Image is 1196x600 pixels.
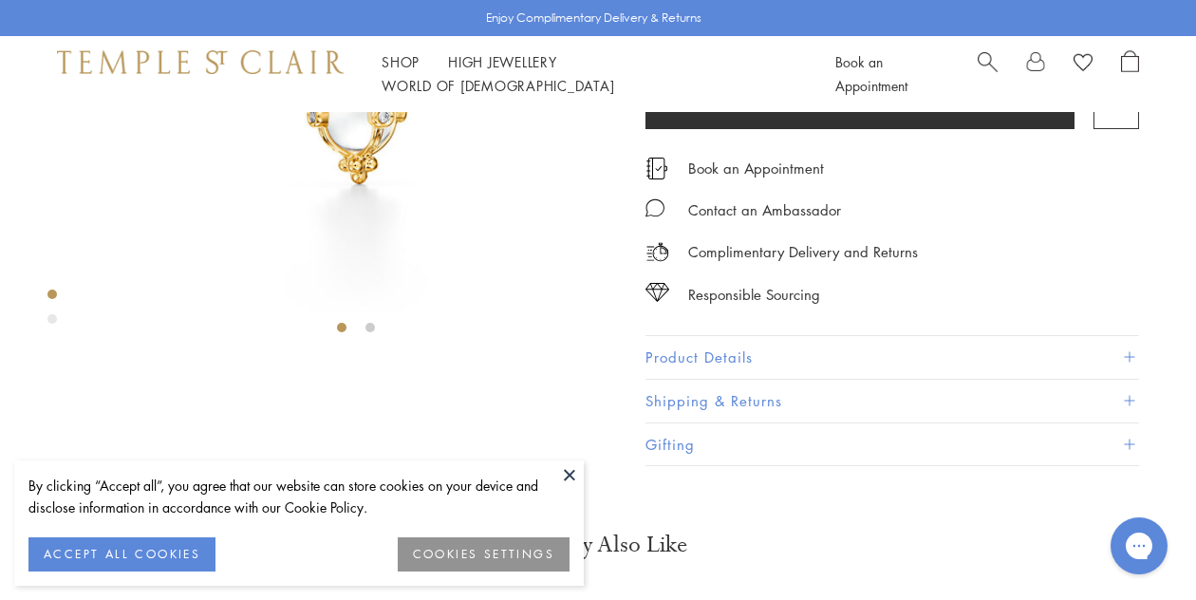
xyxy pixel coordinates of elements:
[645,336,1139,379] button: Product Details
[645,283,669,302] img: icon_sourcing.svg
[448,52,557,71] a: High JewelleryHigh Jewellery
[57,50,344,73] img: Temple St. Clair
[978,50,998,98] a: Search
[645,380,1139,422] button: Shipping & Returns
[1074,50,1093,79] a: View Wishlist
[28,475,570,518] div: By clicking “Accept all”, you agree that our website can store cookies on your device and disclos...
[1101,511,1177,581] iframe: Gorgias live chat messenger
[645,158,668,179] img: icon_appointment.svg
[688,198,841,222] div: Contact an Ambassador
[382,52,420,71] a: ShopShop
[486,9,701,28] p: Enjoy Complimentary Delivery & Returns
[645,423,1139,466] button: Gifting
[645,240,669,264] img: icon_delivery.svg
[76,530,1120,560] h3: You May Also Like
[47,285,57,339] div: Product gallery navigation
[835,52,907,95] a: Book an Appointment
[398,537,570,572] button: COOKIES SETTINGS
[688,240,918,264] p: Complimentary Delivery and Returns
[1121,50,1139,98] a: Open Shopping Bag
[645,198,664,217] img: MessageIcon-01_2.svg
[28,537,215,572] button: ACCEPT ALL COOKIES
[382,76,614,95] a: World of [DEMOGRAPHIC_DATA]World of [DEMOGRAPHIC_DATA]
[688,283,820,307] div: Responsible Sourcing
[688,158,824,178] a: Book an Appointment
[382,50,793,98] nav: Main navigation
